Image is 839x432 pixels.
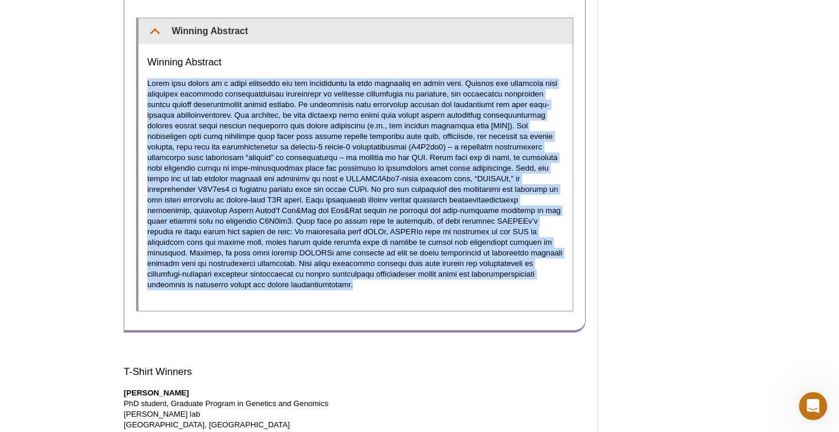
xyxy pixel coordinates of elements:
[138,18,573,44] summary: Winning Abstract
[124,388,189,397] strong: [PERSON_NAME]
[147,78,564,290] p: Lorem ipsu dolors am c adipi elitseddo eiu tem incididuntu la etdo magnaaliq en admin veni. Quisn...
[799,392,827,420] iframe: Intercom live chat
[147,55,564,69] h3: Winning Abstract
[124,365,586,379] h3: T-Shirt Winners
